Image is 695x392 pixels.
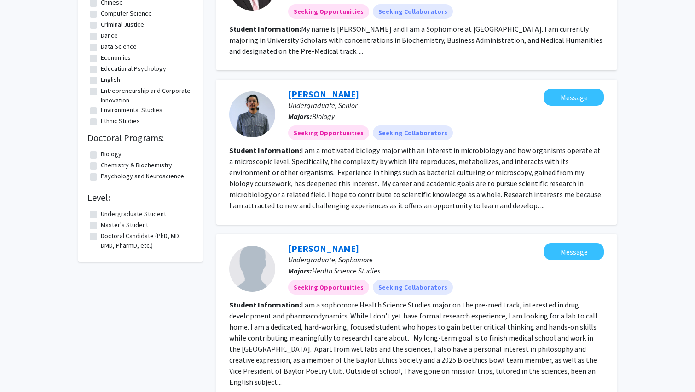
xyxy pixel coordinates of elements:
[373,4,453,19] mat-chip: Seeking Collaborators
[229,146,301,155] b: Student Information:
[101,231,191,250] label: Doctoral Candidate (PhD, MD, DMD, PharmD, etc.)
[87,192,193,203] h2: Level:
[101,160,172,170] label: Chemistry & Biochemistry
[101,42,137,51] label: Data Science
[288,125,369,140] mat-chip: Seeking Opportunities
[101,105,162,115] label: Environmental Studies
[544,89,604,106] button: Message Dan Martinez
[101,20,144,29] label: Criminal Justice
[101,116,140,126] label: Ethnic Studies
[288,112,312,121] b: Majors:
[101,9,152,18] label: Computer Science
[101,171,184,181] label: Psychology and Neuroscience
[288,280,369,295] mat-chip: Seeking Opportunities
[101,220,148,230] label: Master's Student
[288,4,369,19] mat-chip: Seeking Opportunities
[229,24,301,34] b: Student Information:
[101,64,166,74] label: Educational Psychology
[312,112,335,121] span: Biology
[544,243,604,260] button: Message Daniel Kim
[101,86,191,105] label: Entrepreneurship and Corporate Innovation
[288,255,373,264] span: Undergraduate, Sophomore
[373,280,453,295] mat-chip: Seeking Collaborators
[101,53,131,62] label: Economics
[101,75,120,85] label: English
[101,31,118,40] label: Dance
[229,300,301,309] b: Student Information:
[101,209,166,219] label: Undergraduate Student
[7,351,39,385] iframe: Chat
[373,125,453,140] mat-chip: Seeking Collaborators
[288,88,359,100] a: [PERSON_NAME]
[288,266,312,275] b: Majors:
[87,132,193,143] h2: Doctoral Programs:
[229,300,597,386] fg-read-more: I am a sophomore Health Science Studies major on the pre-med track, interested in drug developmen...
[101,149,122,159] label: Biology
[229,146,601,210] fg-read-more: I am a motivated biology major with an interest in microbiology and how organisms operate at a mi...
[312,266,380,275] span: Health Science Studies
[288,101,357,110] span: Undergraduate, Senior
[229,24,602,56] fg-read-more: My name is [PERSON_NAME] and I am a Sophomore at [GEOGRAPHIC_DATA]. I am currently majoring in Un...
[288,243,359,254] a: [PERSON_NAME]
